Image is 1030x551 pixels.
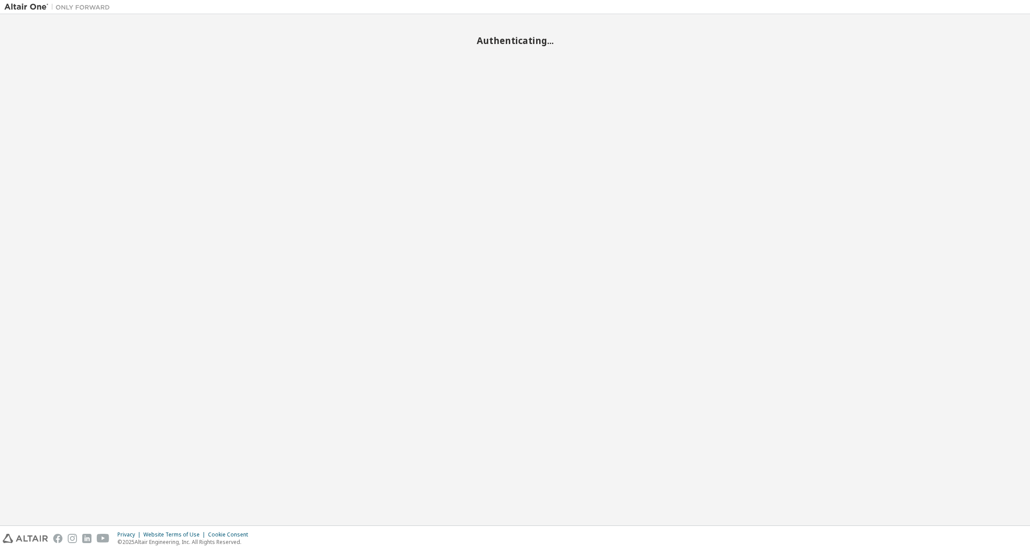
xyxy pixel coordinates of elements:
h2: Authenticating... [4,35,1026,46]
div: Website Terms of Use [143,531,208,538]
div: Privacy [117,531,143,538]
p: © 2025 Altair Engineering, Inc. All Rights Reserved. [117,538,253,546]
div: Cookie Consent [208,531,253,538]
img: Altair One [4,3,114,11]
img: facebook.svg [53,534,62,543]
img: instagram.svg [68,534,77,543]
img: linkedin.svg [82,534,91,543]
img: youtube.svg [97,534,110,543]
img: altair_logo.svg [3,534,48,543]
